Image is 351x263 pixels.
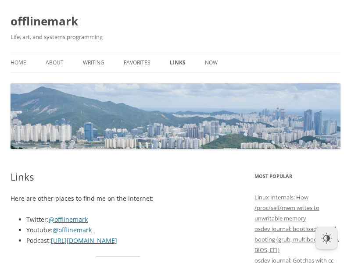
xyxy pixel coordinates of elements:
[51,236,117,245] a: [URL][DOMAIN_NAME]
[170,53,186,72] a: Links
[11,53,26,72] a: Home
[205,53,218,72] a: Now
[254,193,319,222] a: Linux Internals: How /proc/self/mem writes to unwritable memory
[26,225,226,235] li: Youtube:
[11,193,226,204] p: Here are other places to find me on the internet:
[254,171,340,181] h3: Most Popular
[254,225,339,254] a: osdev journal: bootloaders and booting (grub, multiboot, limine, BIOS, EFI)
[11,171,226,182] h1: Links
[124,53,150,72] a: Favorites
[83,53,104,72] a: Writing
[49,215,88,224] a: @offlinemark
[11,32,340,42] h2: Life, art, and systems programming
[11,11,78,32] a: offlinemark
[26,214,226,225] li: Twitter:
[11,83,340,149] img: offlinemark
[46,53,64,72] a: About
[53,226,92,234] a: @offlinemark
[26,235,226,246] li: Podcast:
